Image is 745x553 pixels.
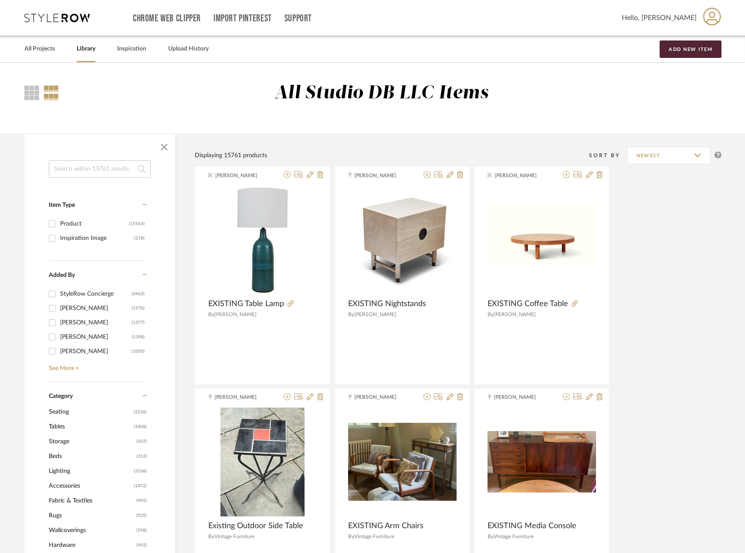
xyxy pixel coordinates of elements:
[494,312,536,317] span: [PERSON_NAME]
[132,301,145,315] div: (1970)
[214,534,254,539] span: Vintage Furniture
[132,287,145,301] div: (3463)
[214,312,257,317] span: [PERSON_NAME]
[488,521,576,531] span: EXISTING Media Console
[136,494,147,508] span: (995)
[134,464,147,478] span: (3106)
[488,312,494,317] span: By
[60,301,132,315] div: [PERSON_NAME]
[274,82,488,105] div: All Studio DB LLC Items
[488,185,596,294] div: 0
[77,43,95,55] a: Library
[214,393,269,401] span: [PERSON_NAME]
[213,15,272,22] a: Import Pinterest
[354,312,396,317] span: [PERSON_NAME]
[660,40,721,58] button: Add New Item
[354,534,394,539] span: Vintage Furniture
[60,231,134,245] div: Inspiration Image
[195,151,267,160] div: Displaying 15761 products
[60,316,132,330] div: [PERSON_NAME]
[494,172,549,179] span: [PERSON_NAME]
[134,405,147,419] span: (2226)
[215,172,270,179] span: [PERSON_NAME]
[208,185,317,294] div: 0
[134,231,145,245] div: (218)
[132,316,145,330] div: (1577)
[208,521,303,531] span: Existing Outdoor Side Table
[60,330,132,344] div: [PERSON_NAME]
[354,393,409,401] span: [PERSON_NAME]
[49,405,132,419] span: Seating
[132,330,145,344] div: (1398)
[49,419,132,434] span: Tables
[488,299,568,309] span: EXISTING Coffee Table
[49,449,134,464] span: Beds
[60,217,129,231] div: Product
[494,534,534,539] span: Vintage Furniture
[136,538,147,552] span: (492)
[220,408,305,516] img: Existing Outdoor Side Table
[136,449,147,463] span: (313)
[488,204,596,276] img: EXISTING Coffee Table
[208,186,317,294] img: EXISTING Table Lamp
[348,423,457,501] img: EXISTING Arm Chairs
[156,138,173,156] button: Close
[134,479,147,493] span: (1472)
[284,15,312,22] a: Support
[49,523,134,538] span: Wallcoverings
[622,13,697,23] span: Hello, [PERSON_NAME]
[348,299,426,309] span: EXISTING Nightstands
[488,431,596,492] img: EXISTING Media Console
[348,312,354,317] span: By
[133,15,201,22] a: Chrome Web Clipper
[49,479,132,493] span: Accessories
[117,43,146,55] a: Inspiration
[168,43,209,55] a: Upload History
[49,538,134,553] span: Hardware
[49,464,132,479] span: Lighting
[134,420,147,434] span: (1808)
[49,272,75,278] span: Added By
[348,187,457,293] img: EXISTING Nightstands
[354,172,409,179] span: [PERSON_NAME]
[208,534,214,539] span: By
[49,493,134,508] span: Fabric & Textiles
[136,523,147,537] span: (598)
[129,217,145,231] div: (15543)
[136,509,147,523] span: (925)
[132,344,145,358] div: (1050)
[24,43,55,55] a: All Projects
[208,312,214,317] span: By
[60,344,132,358] div: [PERSON_NAME]
[49,508,134,523] span: Rugs
[136,435,147,448] span: (507)
[47,358,147,372] a: See More +
[60,287,132,301] div: StyleRow Concierge
[488,534,494,539] span: By
[49,434,134,449] span: Storage
[208,299,284,309] span: EXISTING Table Lamp
[49,202,75,208] span: Item Type
[348,534,354,539] span: By
[49,160,151,178] input: Search within 15761 results
[348,408,457,516] div: 0
[49,393,73,400] span: Category
[589,151,627,160] div: Sort By
[494,393,549,401] span: [PERSON_NAME]
[348,521,423,531] span: EXISTING Arm Chairs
